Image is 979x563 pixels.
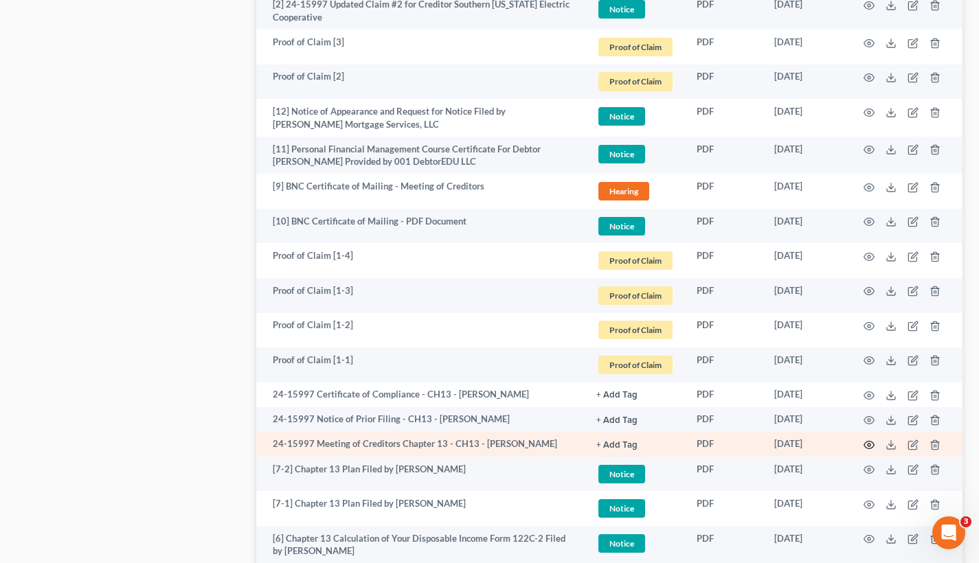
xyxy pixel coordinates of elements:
td: 24-15997 Meeting of Creditors Chapter 13 - CH13 - [PERSON_NAME] [256,432,585,457]
td: [12] Notice of Appearance and Request for Notice Filed by [PERSON_NAME] Mortgage Services, LLC [256,99,585,137]
span: 3 [960,516,971,527]
td: [DATE] [763,278,847,313]
span: Notice [598,499,645,518]
a: + Add Tag [596,388,675,401]
a: Proof of Claim [596,319,675,341]
td: [DATE] [763,457,847,492]
td: PDF [686,243,763,278]
td: [DATE] [763,137,847,174]
a: Proof of Claim [596,354,675,376]
span: Proof of Claim [598,286,673,305]
td: [DATE] [763,432,847,457]
td: Proof of Claim [3] [256,30,585,65]
td: PDF [686,407,763,432]
td: Proof of Claim [1-2] [256,313,585,348]
td: 24-15997 Certificate of Compliance - CH13 - [PERSON_NAME] [256,382,585,407]
td: PDF [686,313,763,348]
span: Notice [598,217,645,235]
td: [DATE] [763,382,847,407]
td: [7-1] Chapter 13 Plan Filed by [PERSON_NAME] [256,491,585,526]
td: [DATE] [763,313,847,348]
td: Proof of Claim [1-1] [256,347,585,382]
td: [11] Personal Financial Management Course Certificate For Debtor [PERSON_NAME] Provided by 001 De... [256,137,585,174]
a: Proof of Claim [596,249,675,272]
td: 24-15997 Notice of Prior Filing - CH13 - [PERSON_NAME] [256,407,585,432]
td: [7-2] Chapter 13 Plan Filed by [PERSON_NAME] [256,457,585,492]
a: + Add Tag [596,413,675,426]
td: PDF [686,30,763,65]
td: PDF [686,491,763,526]
span: Proof of Claim [598,251,673,270]
td: [10] BNC Certificate of Mailing - PDF Document [256,209,585,244]
td: PDF [686,432,763,457]
span: Notice [598,107,645,126]
span: Notice [598,145,645,163]
iframe: Intercom live chat [932,516,965,549]
span: Proof of Claim [598,38,673,56]
a: Proof of Claim [596,284,675,307]
button: + Add Tag [596,416,638,425]
span: Notice [598,534,645,553]
td: PDF [686,457,763,492]
td: [9] BNC Certificate of Mailing - Meeting of Creditors [256,174,585,209]
td: [DATE] [763,65,847,100]
a: Hearing [596,180,675,203]
td: PDF [686,65,763,100]
td: [DATE] [763,407,847,432]
td: PDF [686,347,763,382]
span: Proof of Claim [598,72,673,91]
a: Proof of Claim [596,70,675,93]
td: [DATE] [763,174,847,209]
td: PDF [686,174,763,209]
td: [DATE] [763,99,847,137]
a: Proof of Claim [596,36,675,58]
a: Notice [596,532,675,555]
a: Notice [596,497,675,520]
td: PDF [686,209,763,244]
td: Proof of Claim [2] [256,65,585,100]
td: PDF [686,382,763,407]
span: Notice [598,465,645,483]
td: Proof of Claim [1-4] [256,243,585,278]
td: [DATE] [763,347,847,382]
span: Hearing [598,182,649,200]
td: [DATE] [763,30,847,65]
a: + Add Tag [596,437,675,450]
button: + Add Tag [596,391,638,400]
td: Proof of Claim [1-3] [256,278,585,313]
td: PDF [686,137,763,174]
a: Notice [596,105,675,128]
button: + Add Tag [596,441,638,450]
span: Proof of Claim [598,356,673,374]
span: Proof of Claim [598,321,673,339]
a: Notice [596,463,675,485]
a: Notice [596,143,675,165]
td: PDF [686,99,763,137]
td: [DATE] [763,209,847,244]
td: PDF [686,278,763,313]
a: Notice [596,215,675,238]
td: [DATE] [763,243,847,278]
td: [DATE] [763,491,847,526]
